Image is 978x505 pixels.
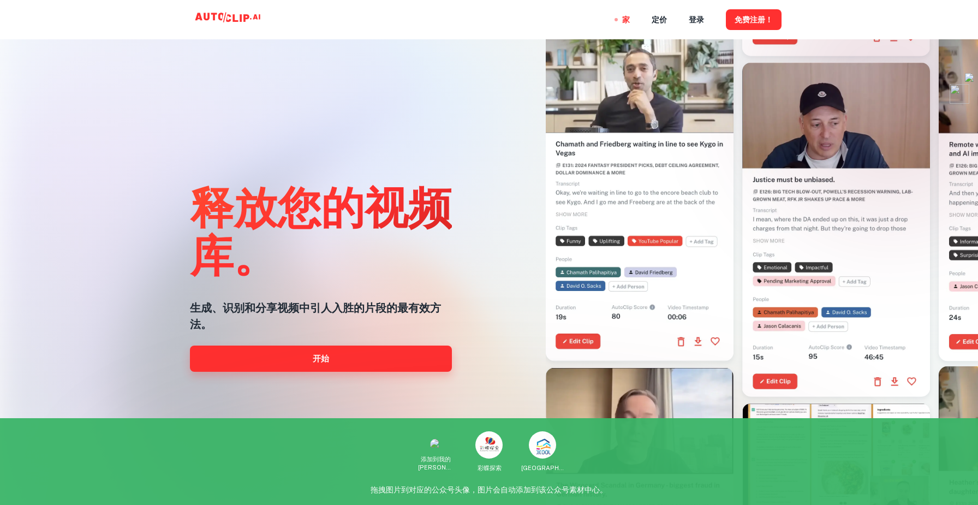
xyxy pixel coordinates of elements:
font: 生成、识别和分享视频中引人入胜的片段的最有效方法。 [190,301,441,331]
button: 免费注册！ [726,9,782,29]
a: 开始 [190,346,452,372]
font: 免费注册！ [735,16,773,25]
font: 登录 [689,16,704,25]
font: 释放您的视频库。 [190,180,452,280]
font: 定价 [652,16,667,25]
font: 开始 [313,354,329,363]
font: 家 [622,16,630,25]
